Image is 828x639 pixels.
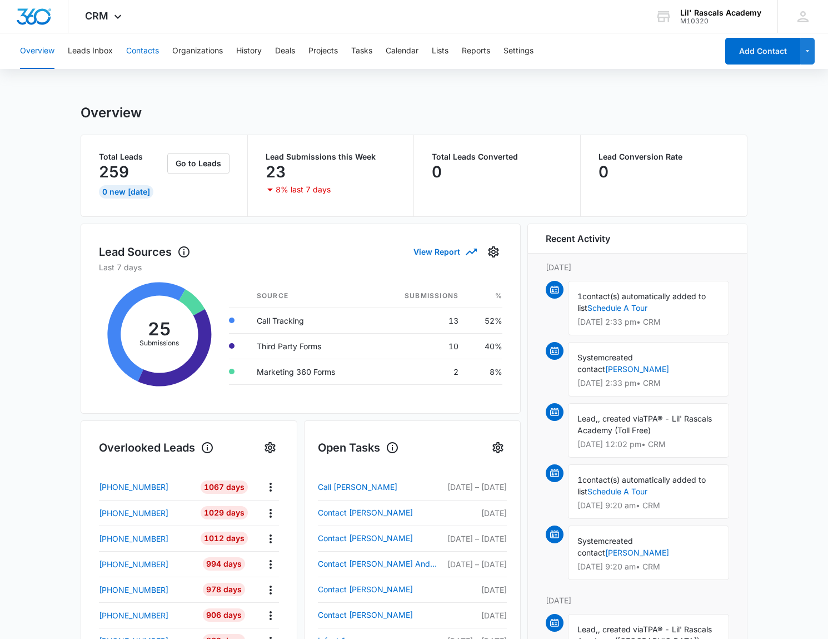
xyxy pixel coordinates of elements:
span: 1 [577,291,582,301]
p: Total Leads Converted [432,153,562,161]
button: Settings [485,243,502,261]
p: [PHONE_NUMBER] [99,507,168,519]
p: [DATE] 12:02 pm • CRM [577,440,720,448]
button: Deals [275,33,295,69]
span: System [577,536,605,546]
div: 906 Days [203,608,245,622]
p: [DATE] [447,584,507,596]
td: 10 [373,333,467,359]
a: Contact [PERSON_NAME] [318,506,447,519]
a: [PHONE_NUMBER] [99,610,192,621]
button: Actions [262,607,279,624]
p: Lead Submissions this Week [266,153,396,161]
p: [DATE] 9:20 am • CRM [577,502,720,509]
p: [DATE] 2:33 pm • CRM [577,318,720,326]
td: 8% [467,359,502,384]
p: 259 [99,163,129,181]
button: Settings [503,33,533,69]
h1: Open Tasks [318,439,399,456]
p: [PHONE_NUMBER] [99,533,168,544]
p: 23 [266,163,286,181]
h1: Lead Sources [99,244,191,260]
a: Schedule A Tour [587,303,647,313]
span: Lead, [577,625,598,634]
button: Add Contact [725,38,800,65]
div: account name [680,8,761,17]
button: Actions [262,556,279,573]
td: 13 [373,308,467,333]
a: Call [PERSON_NAME] [318,481,447,494]
button: Tasks [351,33,372,69]
p: Total Leads [99,153,165,161]
button: Lists [432,33,448,69]
button: Actions [262,530,279,547]
p: [PHONE_NUMBER] [99,584,168,596]
a: Contact [PERSON_NAME] [318,583,447,596]
th: Source [248,284,373,308]
td: 40% [467,333,502,359]
button: Settings [261,439,279,457]
span: TPA® - Lil' Rascals Academy (Toll Free) [577,414,712,435]
button: Actions [262,581,279,598]
h1: Overview [81,105,142,121]
span: contact(s) automatically added to list [577,475,706,496]
p: [PHONE_NUMBER] [99,481,168,493]
a: [PHONE_NUMBER] [99,584,192,596]
th: Submissions [373,284,467,308]
button: Calendar [386,33,418,69]
span: Lead, [577,414,598,423]
p: [PHONE_NUMBER] [99,610,168,621]
a: [PHONE_NUMBER] [99,558,192,570]
a: Go to Leads [167,158,230,168]
div: 1067 Days [201,481,248,494]
a: Contact [PERSON_NAME] [318,532,447,545]
p: [DATE] – [DATE] [447,481,507,493]
td: Third Party Forms [248,333,373,359]
p: [DATE] [447,610,507,621]
button: Settings [489,439,507,457]
a: [PERSON_NAME] [605,548,669,557]
button: Overview [20,33,54,69]
button: History [236,33,262,69]
button: View Report [413,242,476,261]
button: Go to Leads [167,153,230,174]
a: [PERSON_NAME] [605,364,669,374]
div: 1029 Days [201,506,248,519]
p: [PHONE_NUMBER] [99,558,168,570]
p: Lead Conversion Rate [598,153,730,161]
h6: Recent Activity [546,232,610,245]
p: [DATE] [447,507,507,519]
span: System [577,353,605,362]
th: % [467,284,502,308]
div: account id [680,17,761,25]
button: Organizations [172,33,223,69]
p: [DATE] [546,595,729,606]
td: 2 [373,359,467,384]
p: [DATE] – [DATE] [447,558,507,570]
p: Last 7 days [99,261,502,273]
a: Contact [PERSON_NAME] And [PERSON_NAME] [318,557,447,571]
span: , created via [598,625,643,634]
td: Call Tracking [248,308,373,333]
button: Reports [462,33,490,69]
p: [DATE] [546,261,729,273]
span: CRM [85,10,108,22]
div: 994 Days [203,557,245,571]
p: 8% last 7 days [276,186,331,194]
td: 52% [467,308,502,333]
div: 1012 Days [201,532,248,545]
button: Actions [262,478,279,496]
div: 978 Days [203,583,245,596]
p: 0 [432,163,442,181]
span: contact(s) automatically added to list [577,291,706,313]
a: [PHONE_NUMBER] [99,533,192,544]
h1: Overlooked Leads [99,439,214,456]
span: , created via [598,414,643,423]
p: [DATE] – [DATE] [447,533,507,544]
td: Marketing 360 Forms [248,359,373,384]
span: created contact [577,353,633,374]
button: Projects [308,33,338,69]
span: 1 [577,475,582,484]
a: [PHONE_NUMBER] [99,507,192,519]
p: [DATE] 9:20 am • CRM [577,563,720,571]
